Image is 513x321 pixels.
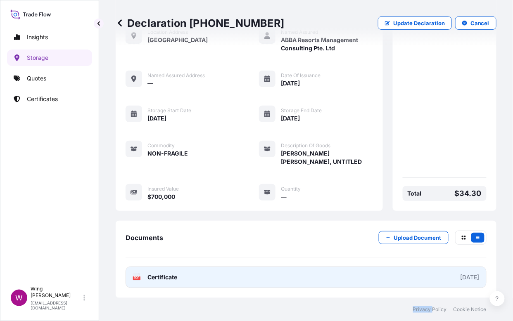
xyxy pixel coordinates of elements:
p: [EMAIL_ADDRESS][DOMAIN_NAME] [31,300,82,310]
span: W [15,294,23,302]
div: [DATE] [461,273,480,281]
a: PDFCertificate[DATE] [126,267,487,288]
a: Certificates [7,91,92,107]
span: Named Assured Address [147,72,205,79]
span: Description of Goods [281,142,330,149]
span: [DATE] [281,114,300,123]
p: Upload Document [394,234,442,242]
p: Certificates [27,95,58,103]
text: PDF [134,277,140,280]
a: Insights [7,29,92,45]
span: Date of Issuance [281,72,321,79]
span: Insured Value [147,186,179,192]
p: Quotes [27,74,46,83]
span: Commodity [147,142,175,149]
p: Storage [27,54,48,62]
span: [DATE] [147,114,166,123]
button: Cancel [455,17,496,30]
span: $700,000 [147,193,175,201]
span: Storage Start Date [147,107,191,114]
button: Update Declaration [378,17,452,30]
a: Quotes [7,70,92,87]
button: Upload Document [379,231,449,244]
p: Total [408,189,422,198]
p: Declaration [PHONE_NUMBER] [116,17,284,30]
a: Storage [7,50,92,66]
span: [PERSON_NAME] [PERSON_NAME], UNTITLED [281,149,373,166]
p: Wing [PERSON_NAME] [31,286,82,299]
span: Certificate [147,273,177,281]
p: Insights [27,33,48,41]
a: Privacy Policy [413,306,447,313]
p: Cancel [470,19,489,27]
p: Update Declaration [393,19,445,27]
a: Cookie Notice [454,306,487,313]
span: NON-FRAGILE [147,149,188,158]
p: Documents [126,234,163,241]
span: [DATE] [281,79,300,87]
span: — [147,79,153,87]
span: Storage End Date [281,107,322,114]
p: $34.30 [455,189,482,198]
span: Quantity [281,186,301,192]
span: — [281,193,287,201]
